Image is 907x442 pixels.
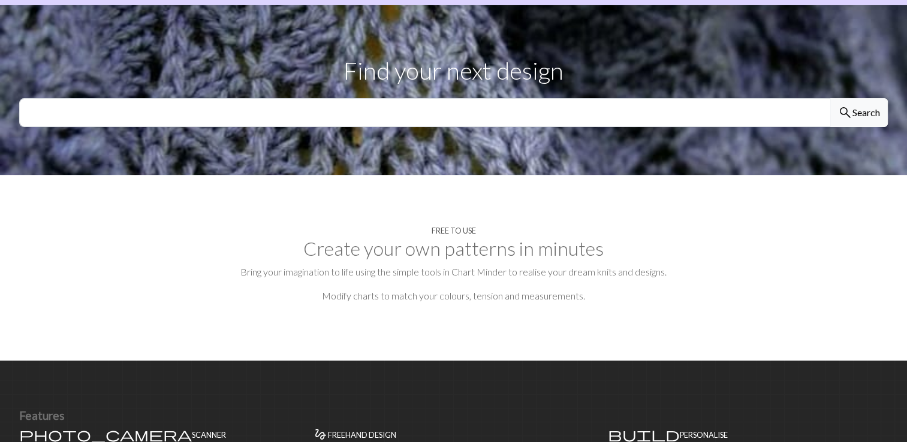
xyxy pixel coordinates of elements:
h4: Freehand design [328,431,396,440]
p: Bring your imagination to life using the simple tools in Chart Minder to realise your dream knits... [19,265,888,279]
p: Modify charts to match your colours, tension and measurements. [19,289,888,303]
span: search [838,104,852,121]
h4: Scanner [192,431,226,440]
h2: Create your own patterns in minutes [19,237,888,260]
p: Find your next design [19,53,888,89]
h3: Features [19,408,888,422]
h4: Personalise [680,431,728,440]
button: Search [830,98,888,127]
h4: Free to use [432,226,476,235]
